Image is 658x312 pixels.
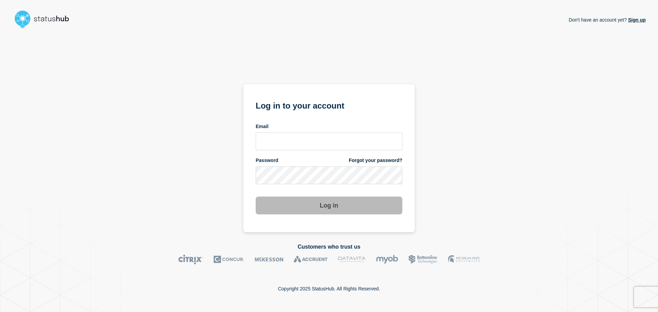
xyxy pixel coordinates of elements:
[12,244,646,250] h2: Customers who trust us
[12,8,77,30] img: StatusHub logo
[256,197,402,214] button: Log in
[569,12,646,28] p: Don't have an account yet?
[376,254,398,264] img: myob logo
[256,166,402,184] input: password input
[294,254,328,264] img: Accruent logo
[409,254,438,264] img: Bottomline logo
[256,133,402,150] input: email input
[256,123,268,130] span: Email
[256,157,278,164] span: Password
[349,157,402,164] a: Forgot your password?
[256,99,402,111] h1: Log in to your account
[178,254,203,264] img: Citrix logo
[627,17,646,23] a: Sign up
[255,254,283,264] img: McKesson logo
[214,254,244,264] img: Concur logo
[448,254,480,264] img: MSU logo
[278,286,380,291] p: Copyright 2025 StatusHub. All Rights Reserved.
[338,254,366,264] img: DataVita logo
